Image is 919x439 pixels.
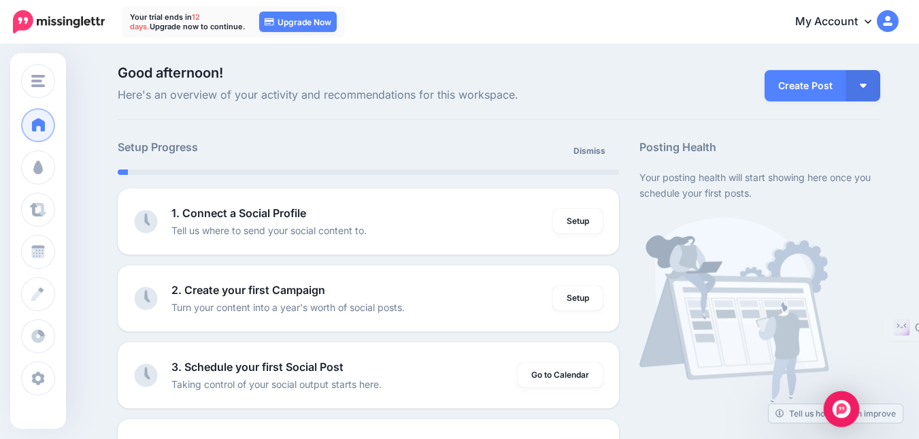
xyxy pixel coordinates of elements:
img: Missinglettr [13,10,105,33]
img: clock-grey.png [134,287,158,310]
div: Open Intercom Messenger [824,391,860,427]
a: Upgrade Now [259,12,337,32]
a: Create Post [765,70,846,101]
h5: Setup Progress [118,139,368,156]
p: Your trial ends in Upgrade now to continue. [130,12,246,31]
a: Go to Calendar [518,363,603,387]
a: My Account [782,5,899,39]
p: Tell us where to send your social content to. [171,223,367,238]
span: Good afternoon! [118,65,223,81]
span: Here's an overview of your activity and recommendations for this workspace. [118,86,619,104]
a: Setup [553,286,603,310]
img: menu.png [31,75,45,87]
img: arrow-down-white.png [860,84,867,88]
a: Setup [553,209,603,233]
img: clock-grey.png [134,210,158,233]
b: 2. Create your first Campaign [171,283,325,297]
img: calendar-waiting.png [639,218,829,402]
b: 3. Schedule your first Social Post [171,360,344,374]
p: Turn your content into a year's worth of social posts. [171,299,405,315]
img: clock-grey.png [134,363,158,387]
p: Taking control of your social output starts here. [171,376,382,392]
a: Dismiss [565,139,614,163]
h5: Posting Health [639,139,880,156]
b: 1. Connect a Social Profile [171,206,306,220]
p: Your posting health will start showing here once you schedule your first posts. [639,169,880,201]
span: 12 days. [130,12,200,31]
a: Tell us how we can improve [769,404,903,423]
